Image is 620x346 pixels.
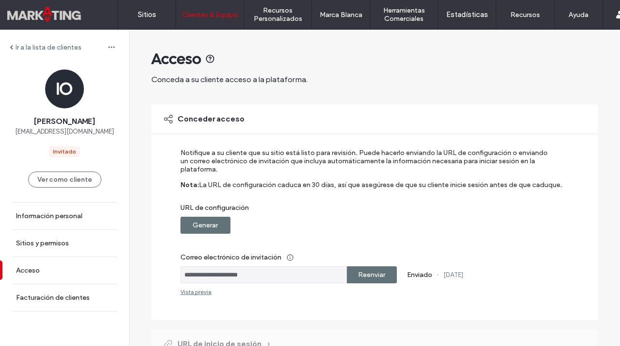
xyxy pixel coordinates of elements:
label: Información personal [16,212,82,220]
label: Notifique a su cliente que su sitio está listo para revisión. Puede hacerlo enviando la URL de co... [180,149,555,181]
label: Recursos Personalizados [244,6,311,23]
label: La URL de configuración caduca en 30 días, así que asegúrese de que su cliente inicie sesión ante... [199,181,562,204]
label: Generar [193,216,218,234]
div: Invitado [53,147,76,156]
label: Clientes & Equipo [182,11,238,19]
label: Herramientas Comerciales [370,6,438,23]
button: Ver como cliente [28,172,101,188]
label: Acceso [16,266,40,275]
span: Conceda a su cliente acceso a la plataforma. [151,75,308,84]
label: Facturación de clientes [16,294,90,302]
div: Vista previa [180,288,212,295]
label: Enviado [407,271,432,279]
span: Acceso [151,49,201,69]
label: Correo electrónico de invitación [180,248,555,266]
label: URL de configuración [180,204,555,217]
span: [EMAIL_ADDRESS][DOMAIN_NAME] [15,127,114,137]
label: Ayuda [569,11,588,19]
label: Recursos [510,11,540,19]
span: [PERSON_NAME] [34,116,95,127]
label: Sitios [138,10,156,19]
label: Sitios y permisos [16,239,69,247]
label: Ir a la lista de clientes [16,43,82,52]
label: Marca Blanca [320,11,362,19]
label: [DATE] [443,271,463,278]
div: IO [45,69,84,108]
label: Reenviar [358,266,385,284]
span: Conceder acceso [178,114,245,124]
label: Estadísticas [446,10,488,19]
label: Nota: [180,181,199,204]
